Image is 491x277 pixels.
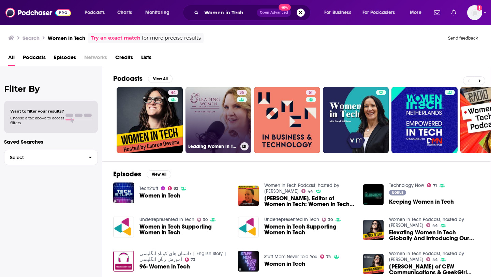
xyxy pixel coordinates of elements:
a: Lists [141,52,151,66]
a: Women in Tech [264,261,305,267]
a: Women in Tech Podcast, hosted by Espree Devora [264,183,339,194]
span: Want to filter your results? [10,109,64,114]
a: 71 [427,183,437,187]
a: Women in Tech Supporting Women in Tech [264,224,355,235]
a: 44 [168,90,178,95]
span: Podcasts [85,8,105,17]
span: Networks [84,52,107,66]
img: Cathy White of CEW Communications & GeekGirl Meetup UK, Helping Tech Companies Scale & Interviewi... [363,254,384,275]
span: Open Advanced [260,11,288,14]
h2: Filter By [4,84,98,94]
input: Search podcasts, credits, & more... [202,7,257,18]
button: View All [147,170,171,178]
button: open menu [80,7,114,18]
h3: Leading Women in Tech Podcast [188,144,238,149]
img: Keeping Women in Tech [363,184,384,205]
span: Bonus [392,190,403,194]
a: Show notifications dropdown [431,7,443,18]
img: User Profile [467,5,482,20]
a: Underrepresented in Tech [264,217,319,222]
div: Search podcasts, credits, & more... [189,5,317,20]
span: 44 [308,190,313,193]
span: [PERSON_NAME], Editor of Women in Tech: Women In Tech [US_STATE] [264,195,355,207]
a: Podchaser - Follow, Share and Rate Podcasts [5,6,71,19]
button: View All [148,75,173,83]
h3: Women in Tech [48,35,85,41]
img: Women in Tech Supporting Women in Tech [238,217,259,237]
a: 30 [322,218,333,222]
a: 44 [301,189,313,193]
a: Keeping Women in Tech [389,199,454,205]
a: 35Leading Women in Tech Podcast [185,87,252,153]
a: Elevating Women in Tech Globally And Introducing Our Podcast Guest Hosts: Women In Tech [363,220,384,240]
a: Charts [113,7,136,18]
a: Women in Tech Podcast, hosted by Espree Devora [389,251,464,262]
a: 51 [306,90,316,95]
button: Open AdvancedNew [257,9,291,17]
img: Women in Tech [113,183,134,203]
p: Saved Searches [4,138,98,145]
span: Charts [117,8,132,17]
a: Try an exact match [91,34,140,42]
a: Podcasts [23,52,46,66]
img: Women in Tech [238,251,259,272]
a: Credits [115,52,133,66]
img: 96- Women in Tech [113,251,134,272]
span: 30 [328,218,333,221]
a: 44 [117,87,183,153]
span: 44 [432,258,438,261]
button: Select [4,150,98,165]
a: 30 [197,218,208,222]
a: 35 [237,90,247,95]
span: Logged in as elliesachs09 [467,5,482,20]
a: PodcastsView All [113,74,173,83]
a: Episodes [54,52,76,66]
span: 51 [309,89,313,96]
h3: Search [23,35,40,41]
span: For Business [324,8,351,17]
a: 44 [426,257,438,261]
span: 44 [171,89,176,96]
a: Underrepresented in Tech [139,217,194,222]
a: 73 [185,258,196,262]
span: 30 [203,218,208,221]
img: Women in Tech Supporting Women in Tech [113,217,134,237]
span: [PERSON_NAME] of CEW Communications & GeekGirl Meetup UK, Helping Tech Companies Scale & Intervie... [389,264,480,275]
a: 44 [426,223,438,227]
h2: Podcasts [113,74,143,83]
a: 51 [254,87,320,153]
a: TechStuff [139,186,158,191]
a: EpisodesView All [113,170,171,178]
a: Women in Tech [139,193,180,199]
h2: Episodes [113,170,141,178]
a: 96- Women in Tech [139,264,190,269]
span: 44 [432,224,438,227]
img: Cory Jennings, Editor of Women in Tech: Women In Tech New York [238,186,259,206]
a: Cathy White of CEW Communications & GeekGirl Meetup UK, Helping Tech Companies Scale & Interviewi... [389,264,480,275]
a: All [8,52,15,66]
span: for more precise results [142,34,201,42]
span: Elevating Women in Tech Globally And Introducing Our Podcast Guest Hosts: Women In Tech [389,230,480,241]
a: 74 [320,254,331,259]
span: More [410,8,421,17]
a: Stuff Mom Never Told You [264,254,317,260]
span: Monitoring [145,8,169,17]
a: Women in Tech Supporting Women in Tech [139,224,230,235]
